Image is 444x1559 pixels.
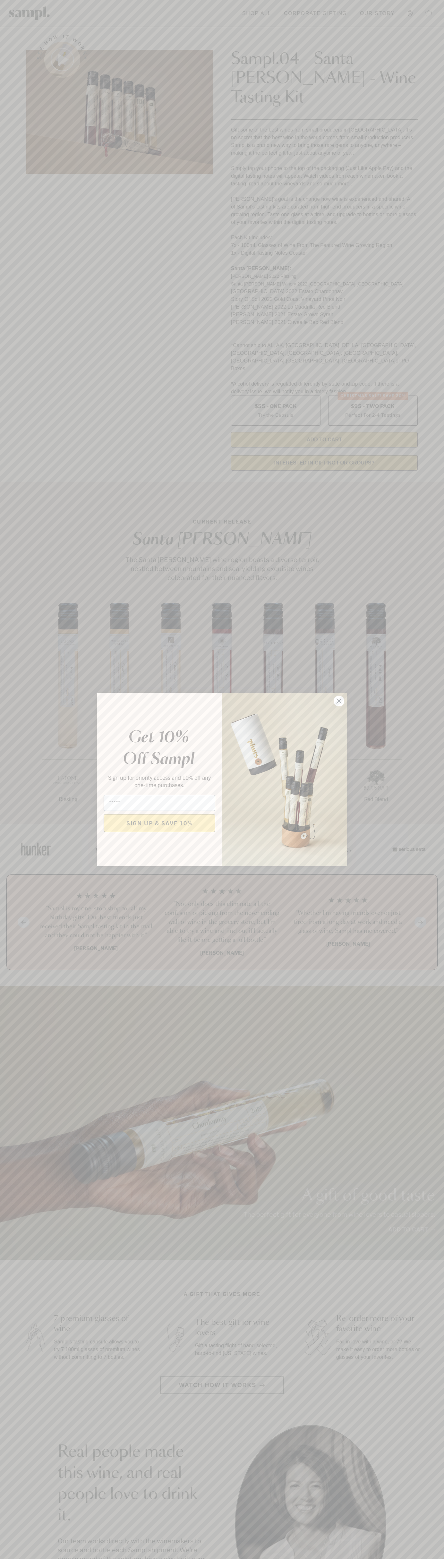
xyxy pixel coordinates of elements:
button: SIGN UP & SAVE 10% [104,814,215,832]
button: Close dialog [333,695,345,707]
em: Get 10% Off Sampl [123,730,194,767]
img: 96933287-25a1-481a-a6d8-4dd623390dc6.png [222,693,347,866]
span: Sign up for priority access and 10% off any one-time purchases. [108,774,211,788]
input: Email [104,795,215,811]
